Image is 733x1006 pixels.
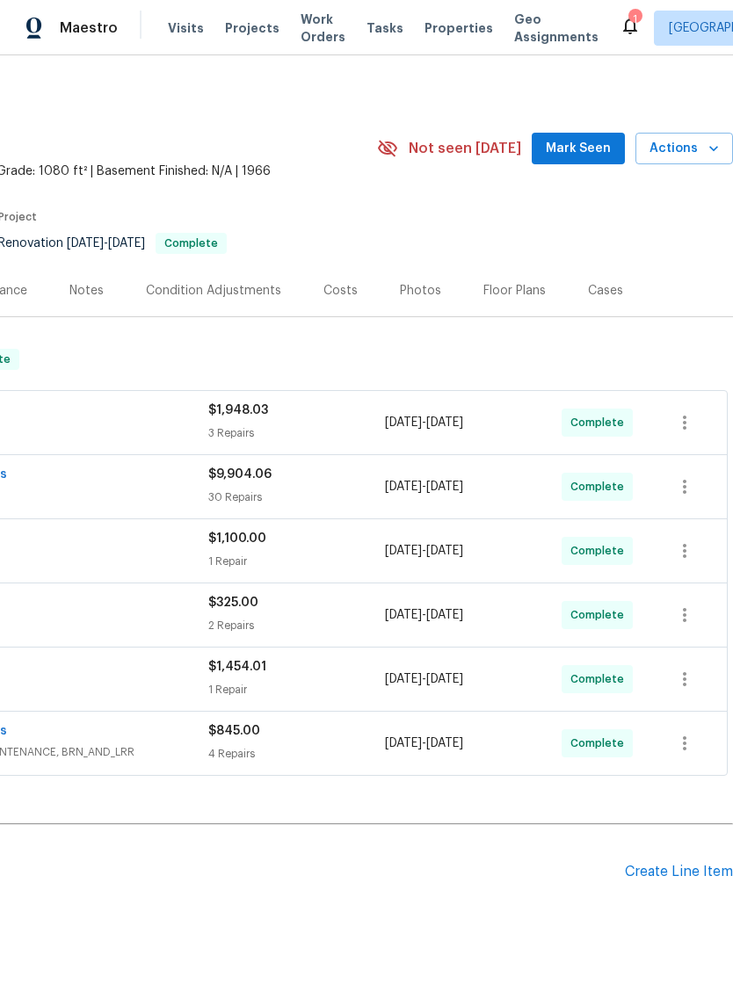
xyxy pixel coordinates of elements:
span: Complete [570,670,631,688]
span: $1,948.03 [208,404,268,416]
span: $9,904.06 [208,468,272,481]
span: [DATE] [108,237,145,250]
span: - [385,670,463,688]
span: [DATE] [385,545,422,557]
span: $845.00 [208,725,260,737]
span: Complete [157,238,225,249]
span: Complete [570,414,631,431]
span: - [385,478,463,496]
span: Visits [168,19,204,37]
span: [DATE] [426,609,463,621]
span: $1,454.01 [208,661,266,673]
span: Properties [425,19,493,37]
div: 3 Repairs [208,424,385,442]
div: Costs [323,282,358,300]
span: [DATE] [385,609,422,621]
span: Complete [570,478,631,496]
div: 1 Repair [208,553,385,570]
span: Geo Assignments [514,11,599,46]
div: Photos [400,282,441,300]
span: [DATE] [426,545,463,557]
span: $325.00 [208,597,258,609]
span: Work Orders [301,11,345,46]
div: 4 Repairs [208,745,385,763]
span: Mark Seen [546,138,611,160]
span: - [385,606,463,624]
span: - [385,735,463,752]
span: - [385,542,463,560]
span: [DATE] [426,737,463,749]
div: Cases [588,282,623,300]
span: [DATE] [426,481,463,493]
span: [DATE] [67,237,104,250]
div: Notes [69,282,104,300]
span: Projects [225,19,279,37]
span: Complete [570,606,631,624]
span: - [67,237,145,250]
span: Complete [570,735,631,752]
span: - [385,414,463,431]
div: Create Line Item [625,864,733,880]
span: [DATE] [385,673,422,685]
span: Maestro [60,19,118,37]
span: [DATE] [385,737,422,749]
span: [DATE] [385,481,422,493]
span: [DATE] [385,416,422,429]
button: Mark Seen [532,133,625,165]
span: $1,100.00 [208,532,266,545]
span: Tasks [366,22,403,34]
div: Floor Plans [483,282,546,300]
span: [DATE] [426,673,463,685]
span: Not seen [DATE] [409,140,521,157]
span: Complete [570,542,631,560]
div: 30 Repairs [208,489,385,506]
div: Condition Adjustments [146,282,281,300]
span: Actions [650,138,719,160]
span: [DATE] [426,416,463,429]
div: 1 [628,11,641,28]
div: 1 Repair [208,681,385,698]
div: 2 Repairs [208,617,385,634]
button: Actions [635,133,733,165]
